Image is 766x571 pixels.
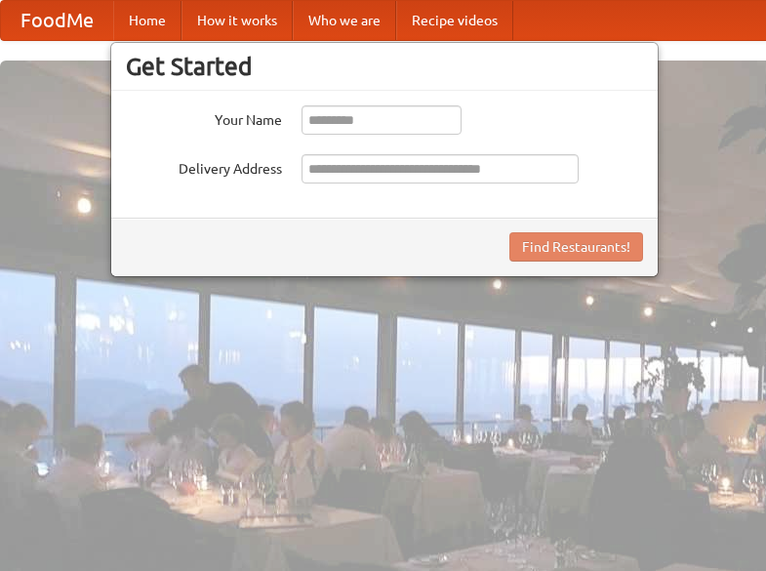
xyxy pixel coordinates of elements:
[126,52,643,81] h3: Get Started
[396,1,513,40] a: Recipe videos
[126,154,282,179] label: Delivery Address
[181,1,293,40] a: How it works
[126,105,282,130] label: Your Name
[293,1,396,40] a: Who we are
[113,1,181,40] a: Home
[1,1,113,40] a: FoodMe
[509,232,643,262] button: Find Restaurants!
